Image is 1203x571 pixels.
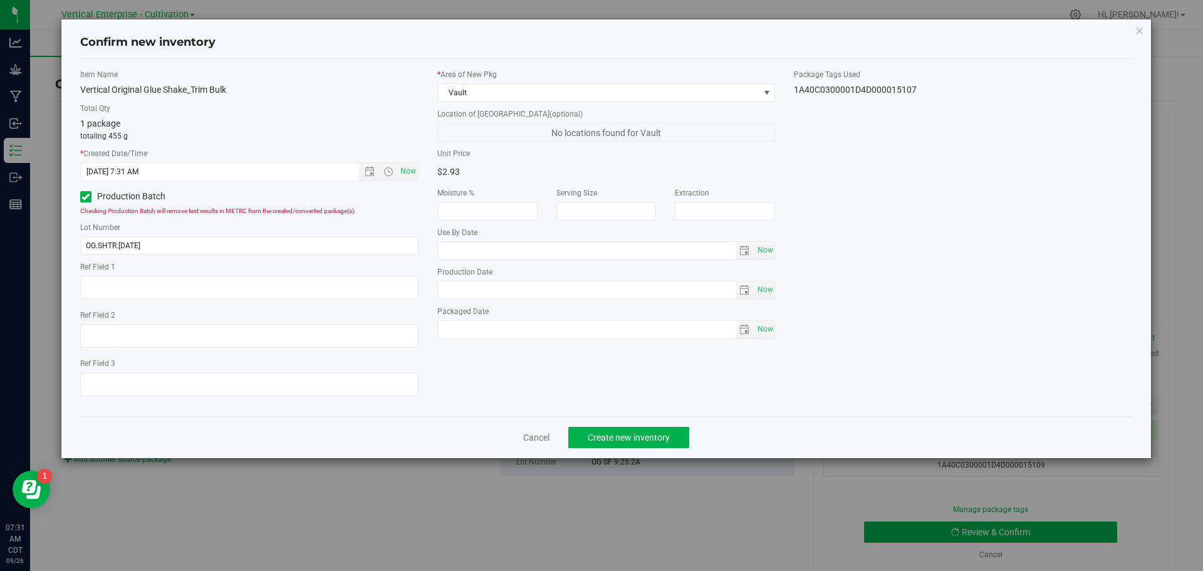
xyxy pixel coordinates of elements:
[80,83,419,97] div: Vertical Original Glue Shake_Trim Bulk
[437,148,597,159] label: Unit Price
[397,162,419,181] span: Set Current date
[80,130,419,142] p: totaling 455 g
[523,431,549,444] a: Cancel
[675,187,775,199] label: Extraction
[438,84,759,102] span: Vault
[754,321,774,338] span: select
[80,310,419,321] label: Ref Field 2
[754,320,776,338] span: Set Current date
[80,69,419,80] label: Item Name
[556,187,657,199] label: Serving Size
[437,227,776,238] label: Use By Date
[437,108,776,120] label: Location of [GEOGRAPHIC_DATA]
[754,281,774,299] span: select
[754,241,776,259] span: Set Current date
[437,123,776,142] span: No locations found for Vault
[80,118,120,128] span: 1 package
[754,242,774,259] span: select
[80,148,419,159] label: Created Date/Time
[794,83,1132,97] div: 1A40C0300001D4D000015107
[359,167,380,177] span: Open the date view
[80,261,419,273] label: Ref Field 1
[736,242,754,259] span: select
[437,187,538,199] label: Moisture %
[437,306,776,317] label: Packaged Date
[794,69,1132,80] label: Package Tags Used
[736,321,754,338] span: select
[80,222,419,233] label: Lot Number
[377,167,398,177] span: Open the time view
[80,207,356,214] span: Checking Production Batch will remove test results in METRC from the created/converted package(s).
[80,358,419,369] label: Ref Field 3
[754,281,776,299] span: Set Current date
[437,266,776,278] label: Production Date
[437,69,776,80] label: Area of New Pkg
[736,281,754,299] span: select
[80,103,419,114] label: Total Qty
[37,469,52,484] iframe: Resource center unread badge
[549,110,583,118] span: (optional)
[80,34,216,51] h4: Confirm new inventory
[80,190,240,203] label: Production Batch
[568,427,689,448] button: Create new inventory
[437,162,597,181] div: $2.93
[588,432,670,443] span: Create new inventory
[13,471,50,508] iframe: Resource center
